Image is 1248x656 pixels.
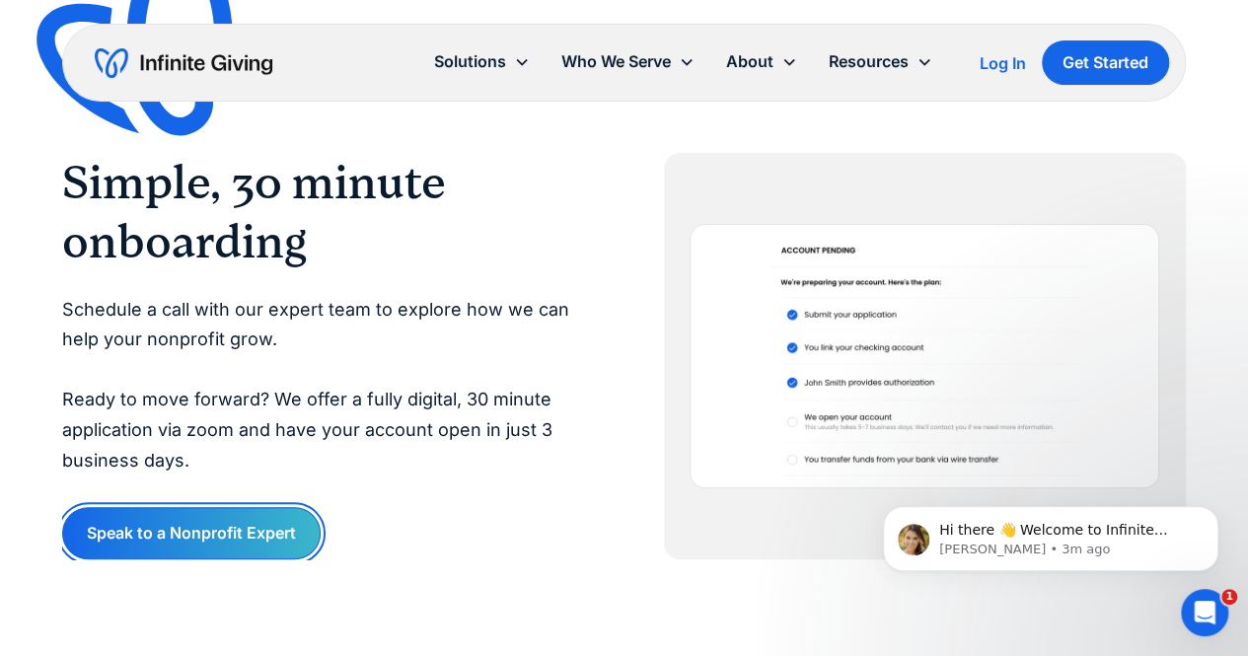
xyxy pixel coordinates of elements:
[1181,589,1228,636] iframe: Intercom live chat
[95,47,272,79] a: home
[813,40,948,83] div: Resources
[1221,589,1237,605] span: 1
[980,55,1026,71] div: Log In
[980,51,1026,75] a: Log In
[561,48,671,75] div: Who We Serve
[1042,40,1169,85] a: Get Started
[62,507,321,559] a: Speak to a Nonprofit Expert
[62,295,584,476] p: Schedule a call with our expert team to explore how we can help your nonprofit grow. Ready to mov...
[829,48,909,75] div: Resources
[546,40,710,83] div: Who We Serve
[710,40,813,83] div: About
[726,48,773,75] div: About
[690,224,1159,489] img: endowment account
[434,48,506,75] div: Solutions
[62,153,584,271] h2: Simple, 30 minute onboarding
[418,40,546,83] div: Solutions
[853,465,1248,603] iframe: Intercom notifications message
